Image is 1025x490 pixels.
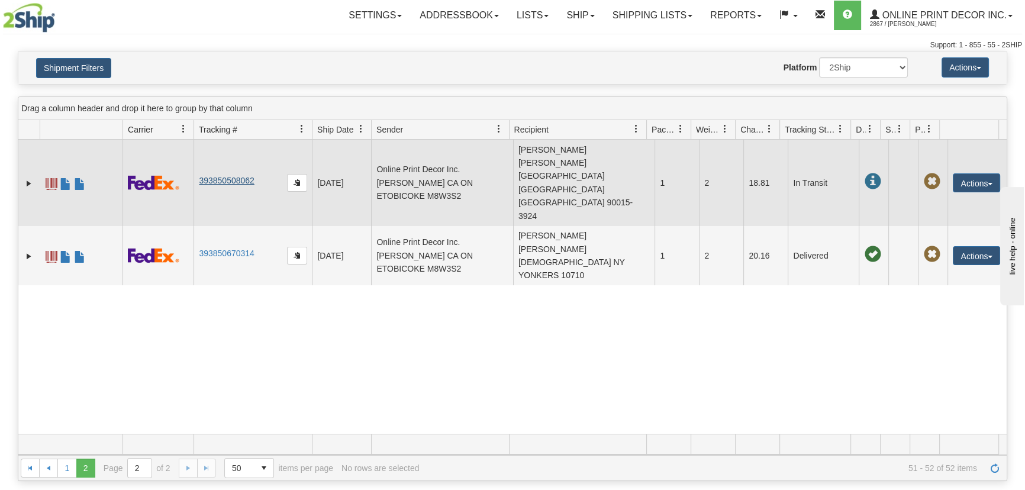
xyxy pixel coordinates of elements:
[923,173,940,190] span: Pickup Not Assigned
[626,119,646,139] a: Recipient filter column settings
[376,124,403,136] span: Sender
[18,97,1007,120] div: grid grouping header
[317,124,353,136] span: Ship Date
[953,246,1000,265] button: Actions
[199,249,254,258] a: 393850670314
[254,459,273,478] span: select
[915,124,925,136] span: Pickup Status
[128,248,179,263] img: 2 - FedEx Express®
[861,1,1021,30] a: Online Print Decor Inc. 2867 / [PERSON_NAME]
[351,119,371,139] a: Ship Date filter column settings
[46,173,57,192] a: Label
[785,124,836,136] span: Tracking Status
[856,124,866,136] span: Delivery Status
[411,1,508,30] a: Addressbook
[371,226,513,286] td: Online Print Decor Inc. [PERSON_NAME] CA ON ETOBICOKE M8W3S2
[76,459,95,478] span: Page 2
[57,459,76,478] a: 1
[655,140,699,226] td: 1
[788,226,859,286] td: Delivered
[341,463,420,473] div: No rows are selected
[128,459,152,478] input: Page 2
[985,459,1004,478] a: Refresh
[312,226,371,286] td: [DATE]
[46,246,57,265] a: Label
[199,176,254,185] a: 393850508062
[699,226,743,286] td: 2
[371,140,513,226] td: Online Print Decor Inc. [PERSON_NAME] CA ON ETOBICOKE M8W3S2
[655,226,699,286] td: 1
[60,246,72,265] a: Commercial Invoice
[830,119,850,139] a: Tracking Status filter column settings
[696,124,721,136] span: Weight
[942,57,989,78] button: Actions
[879,10,1007,20] span: Online Print Decor Inc.
[652,124,676,136] span: Packages
[604,1,701,30] a: Shipping lists
[340,1,411,30] a: Settings
[699,140,743,226] td: 2
[104,458,170,478] span: Page of 2
[870,18,959,30] span: 2867 / [PERSON_NAME]
[953,173,1000,192] button: Actions
[173,119,194,139] a: Carrier filter column settings
[287,247,307,265] button: Copy to clipboard
[701,1,771,30] a: Reports
[743,140,788,226] td: 18.81
[715,119,735,139] a: Weight filter column settings
[759,119,779,139] a: Charge filter column settings
[36,58,111,78] button: Shipment Filters
[287,174,307,192] button: Copy to clipboard
[513,226,655,286] td: [PERSON_NAME] [PERSON_NAME] [DEMOGRAPHIC_DATA] NY YONKERS 10710
[23,250,35,262] a: Expand
[864,246,881,263] span: On time
[508,1,557,30] a: Lists
[919,119,939,139] a: Pickup Status filter column settings
[860,119,880,139] a: Delivery Status filter column settings
[74,246,86,265] a: USMCA CO
[232,462,247,474] span: 50
[74,173,86,192] a: USMCA CO
[923,246,940,263] span: Pickup Not Assigned
[784,62,817,73] label: Platform
[489,119,509,139] a: Sender filter column settings
[21,459,40,478] a: Go to the first page
[513,140,655,226] td: [PERSON_NAME] [PERSON_NAME] [GEOGRAPHIC_DATA] [GEOGRAPHIC_DATA] [GEOGRAPHIC_DATA] 90015-3924
[514,124,549,136] span: Recipient
[292,119,312,139] a: Tracking # filter column settings
[671,119,691,139] a: Packages filter column settings
[224,458,333,478] span: items per page
[788,140,859,226] td: In Transit
[9,10,109,19] div: live help - online
[740,124,765,136] span: Charge
[128,175,179,190] img: 2 - FedEx Express®
[224,458,274,478] span: Page sizes drop down
[60,173,72,192] a: Commercial Invoice
[128,124,153,136] span: Carrier
[199,124,237,136] span: Tracking #
[557,1,603,30] a: Ship
[39,459,58,478] a: Go to the previous page
[23,178,35,189] a: Expand
[864,173,881,190] span: In Transit
[998,185,1024,305] iframe: chat widget
[743,226,788,286] td: 20.16
[3,3,55,33] img: logo2867.jpg
[885,124,895,136] span: Shipment Issues
[889,119,910,139] a: Shipment Issues filter column settings
[312,140,371,226] td: [DATE]
[427,463,976,473] span: 51 - 52 of 52 items
[3,40,1022,50] div: Support: 1 - 855 - 55 - 2SHIP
